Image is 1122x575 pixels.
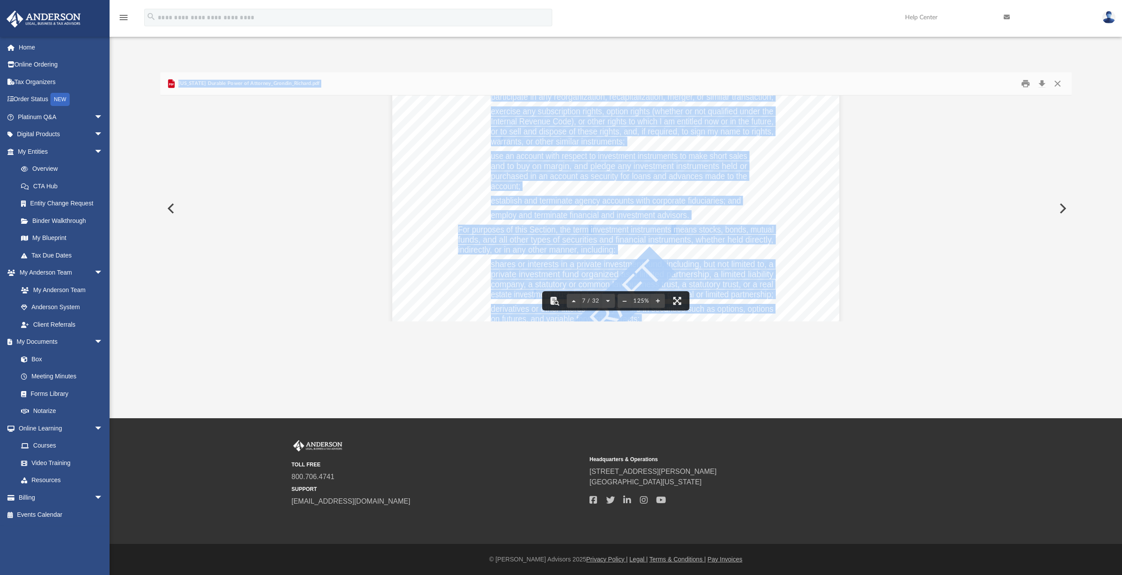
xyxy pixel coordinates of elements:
[491,172,747,180] span: purchased in an account as security for loans and advances made to the
[534,290,774,299] span: ment trust, joint venture, or any other general or limited partnership;
[6,39,116,56] a: Home
[12,454,107,472] a: Video Training
[94,108,112,126] span: arrow_drop_down
[1050,77,1065,91] button: Close
[491,270,774,279] span: private investment fund organized as a limited partnership, a limited liability
[581,298,601,304] span: 7 / 32
[491,117,774,126] span: Internal Revenue Code), or other rights to which I am entitled now or in the future,
[6,143,116,160] a: My Entitiesarrow_drop_down
[591,225,671,234] span: investment instruments
[12,472,112,489] a: Resources
[6,489,116,506] a: Billingarrow_drop_down
[491,107,774,116] span: exercise any subscription rights, option rights (whether or not qualified under the
[581,291,601,310] button: 7 / 32
[12,385,107,402] a: Forms Library
[160,196,180,221] button: Previous File
[146,12,156,21] i: search
[12,212,116,229] a: Binder Walkthrough
[491,162,747,170] span: and to buy on margin, and pledge any investment instruments held or
[6,420,112,437] a: Online Learningarrow_drop_down
[491,280,773,289] span: company, a statutory or common law business trust, a statutory trust, or a real
[545,291,564,310] button: Toggle findbar
[94,333,112,351] span: arrow_drop_down
[12,281,107,299] a: My Anderson Team
[291,440,344,452] img: Anderson Advisors Platinum Portal
[94,143,112,161] span: arrow_drop_down
[651,291,665,310] button: Zoom in
[291,473,334,480] a: 800.706.4741
[6,91,116,109] a: Order StatusNEW
[589,455,881,463] small: Headquarters & Operations
[491,92,774,101] span: participate in any reorganization, recapitalization, merger, or similar transaction;
[12,437,112,455] a: Courses
[491,196,741,205] span: establish and terminate agency accounts with corporate fiduciaries; and
[501,137,625,146] span: rrants, or other similar instruments;
[491,314,639,323] span: on futures, and variable forward contracts;
[586,556,628,563] a: Privacy Policy |
[94,420,112,437] span: arrow_drop_down
[6,333,112,351] a: My Documentsarrow_drop_down
[291,461,583,469] small: TOLL FREE
[12,350,107,368] a: Box
[12,247,116,264] a: Tax Due Dates
[94,264,112,282] span: arrow_drop_down
[12,316,112,333] a: Client Referrals
[4,11,83,28] img: Anderson Advisors Platinum Portal
[589,478,702,486] a: [GEOGRAPHIC_DATA][US_STATE]
[668,291,687,310] button: Enter fullscreen
[12,195,116,212] a: Entity Change Request
[160,95,1072,321] div: Document Viewer
[12,299,112,316] a: Anderson System
[618,291,632,310] button: Zoom out
[491,127,774,136] span: or to sell and dispose of these rights, and, if required, to sign my name to rights,
[1017,77,1034,91] button: Print
[491,152,747,160] span: use an account with respect to investment instruments to make short sales
[1052,196,1072,221] button: Next File
[12,177,116,195] a: CTA Hub
[6,506,116,524] a: Events Calendar
[118,12,129,23] i: menu
[12,229,112,247] a: My Blueprint
[491,182,521,190] span: account;
[6,73,116,91] a: Tax Organizers
[94,126,112,144] span: arrow_drop_down
[1102,11,1115,24] img: User Pic
[177,80,320,88] span: [US_STATE] Durable Power of Attorney_Grondin_Richard.pdf
[12,368,112,385] a: Meeting Minutes
[160,95,1072,321] div: File preview
[1034,77,1050,91] button: Download
[589,468,717,475] a: [STREET_ADDRESS][PERSON_NAME]
[6,264,112,282] a: My Anderson Teamarrow_drop_down
[94,489,112,507] span: arrow_drop_down
[291,497,410,505] a: [EMAIL_ADDRESS][DOMAIN_NAME]
[567,291,581,310] button: Previous page
[118,17,129,23] a: menu
[6,126,116,143] a: Digital Productsarrow_drop_down
[6,108,116,126] a: Platinum Q&Aarrow_drop_down
[491,304,774,313] span: derivatives or other interests of any nature in securities such as options, options
[491,137,501,146] span: wa
[160,72,1072,321] div: Preview
[491,260,774,268] span: shares or interests in a private investment fund, including, but not limited to, a
[12,160,116,178] a: Overview
[110,555,1122,564] div: © [PERSON_NAME] Advisors 2025
[632,298,651,304] div: Current zoom level
[491,211,689,219] span: employ and terminate financial and investment advisors.
[601,291,615,310] button: Next page
[707,556,742,563] a: Pay Invoices
[674,225,774,234] span: means stocks, bonds, mutual
[291,485,583,493] small: SUPPORT
[629,556,648,563] a: Legal |
[458,235,773,244] span: funds, and all other types of securities and financial instruments, whether held directly,
[650,556,706,563] a: Terms & Conditions |
[6,56,116,74] a: Online Ordering
[458,225,589,234] span: For purposes of this Section, the term
[12,402,112,420] a: Notarize
[458,245,616,254] span: indirectly, or in any other manner, including:
[491,290,534,299] span: estate invest
[50,93,70,106] div: NEW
